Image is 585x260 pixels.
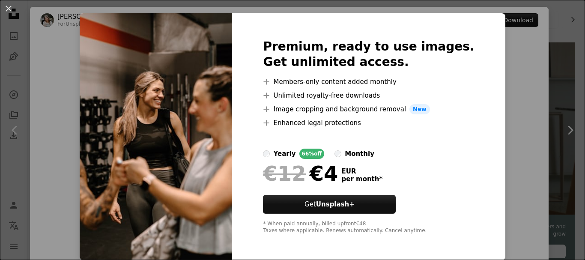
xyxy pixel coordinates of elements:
img: premium_photo-1664109999817-f077d8ec76fe [80,13,232,260]
span: EUR [341,167,382,175]
h2: Premium, ready to use images. Get unlimited access. [263,39,474,70]
span: per month * [341,175,382,183]
li: Unlimited royalty-free downloads [263,90,474,101]
div: yearly [273,149,295,159]
li: Members-only content added monthly [263,77,474,87]
input: monthly [334,150,341,157]
li: Image cropping and background removal [263,104,474,114]
li: Enhanced legal protections [263,118,474,128]
div: monthly [345,149,374,159]
div: 66% off [299,149,325,159]
button: GetUnsplash+ [263,195,396,214]
span: €12 [263,162,306,185]
span: New [409,104,430,114]
input: yearly66%off [263,150,270,157]
div: €4 [263,162,338,185]
strong: Unsplash+ [316,200,355,208]
div: * When paid annually, billed upfront €48 Taxes where applicable. Renews automatically. Cancel any... [263,221,474,234]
